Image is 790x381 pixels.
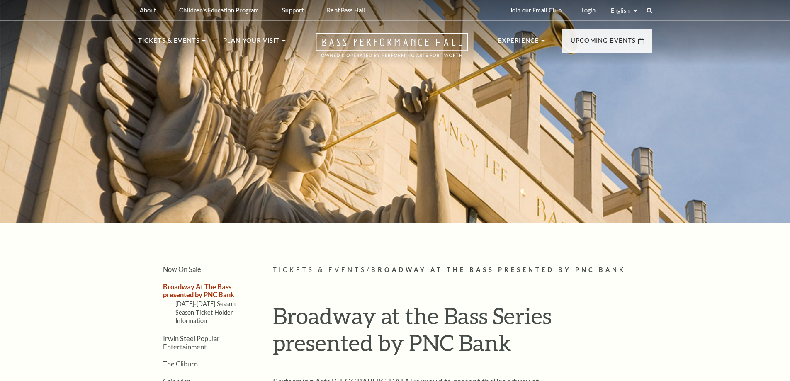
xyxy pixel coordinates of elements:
p: Upcoming Events [571,36,636,51]
p: About [140,7,156,14]
p: Tickets & Events [138,36,200,51]
select: Select: [609,7,639,15]
h1: Broadway at the Bass Series presented by PNC Bank [273,302,652,363]
a: Season Ticket Holder Information [175,309,233,324]
p: / [273,265,652,275]
p: Experience [498,36,540,51]
a: Irwin Steel Popular Entertainment [163,335,220,350]
a: Broadway At The Bass presented by PNC Bank [163,283,234,298]
p: Support [282,7,304,14]
p: Plan Your Visit [223,36,280,51]
a: The Cliburn [163,360,198,368]
a: [DATE]-[DATE] Season [175,300,236,307]
span: Tickets & Events [273,266,367,273]
p: Rent Bass Hall [327,7,365,14]
p: Children's Education Program [179,7,259,14]
a: Now On Sale [163,265,201,273]
span: Broadway At The Bass presented by PNC Bank [371,266,626,273]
